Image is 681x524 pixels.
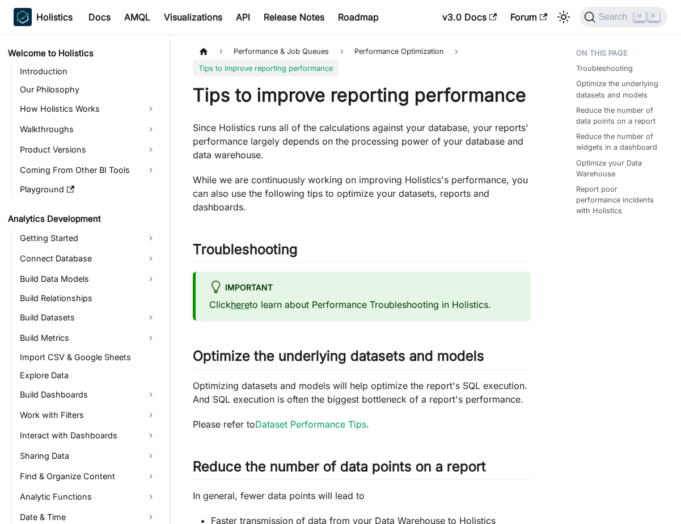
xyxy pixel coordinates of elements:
[193,489,531,502] p: In general, fewer data points will lead to
[16,329,160,347] a: Build Metrics
[82,8,117,26] a: Docs
[580,7,667,27] button: Search (Command+K)
[16,82,160,98] a: Our Philosophy
[634,11,645,22] kbd: ⌘
[354,47,444,56] span: Performance Optimization
[16,349,160,365] a: Import CSV & Google Sheets
[576,105,663,126] a: Reduce the number of data points on a report
[576,78,663,100] a: Optimize the underlying datasets and models
[209,298,517,311] p: Click to learn about Performance Troubleshooting in Holistics.
[16,64,160,79] a: Introduction
[16,386,160,404] a: Build Dashboards
[576,158,663,179] a: Optimize your Data Warehouse
[16,120,160,138] a: Walkthroughs
[193,43,531,77] nav: Breadcrumbs
[157,8,229,26] a: Visualizations
[16,309,160,327] a: Build Datasets
[16,467,160,485] a: Find & Organize Content
[36,10,73,24] b: Holistics
[555,8,573,26] button: Switch between dark and light mode (currently light mode)
[257,8,331,26] a: Release Notes
[117,8,157,26] a: AMQL
[193,379,531,406] p: Optimizing datasets and models will help optimize the report's SQL execution. And SQL execution i...
[193,173,531,214] p: While we are continuously working on improving Holistics's performance, you can also use the foll...
[576,131,663,153] a: Reduce the number of widgets in a dashboard
[16,426,160,445] a: Interact with Dashboards
[16,229,160,247] a: Getting Started
[16,181,160,197] a: Playground
[193,417,531,431] p: Please refer to .
[16,161,160,179] a: Coming From Other BI Tools
[16,250,160,268] a: Connect Database
[16,141,160,159] a: Product Versions
[576,184,663,217] a: Report poor performance incidents with Holistics
[595,12,635,22] span: Search
[231,299,249,310] a: here
[16,367,160,383] a: Explore Data
[193,241,531,263] h2: Troubleshooting
[435,8,504,26] a: v3.0 Docs
[193,43,214,60] a: Home page
[14,8,32,26] img: Holistics
[228,43,335,60] span: Performance & Job Queues
[331,8,386,26] a: Roadmap
[504,8,554,26] a: Forum
[193,458,531,480] h2: Reduce the number of data points on a report
[16,406,160,424] a: Work with Filters
[648,11,659,22] kbd: K
[16,100,160,118] a: How Holistics Works
[209,281,517,295] div: Important
[5,211,160,227] a: Analytics Development
[193,84,531,107] h1: Tips to improve reporting performance
[193,60,339,76] span: Tips to improve reporting performance
[349,43,450,60] a: Performance Optimization
[16,488,160,506] a: Analytic Functions
[255,419,366,430] a: Dataset Performance Tips
[576,63,633,74] a: Troubleshooting
[16,447,160,465] a: Sharing Data
[14,8,73,26] a: HolisticsHolistics
[16,290,160,306] a: Build Relationships
[16,270,160,288] a: Build Data Models
[229,8,257,26] a: API
[193,121,531,162] p: Since Holistics runs all of the calculations against your database, your reports' performance lar...
[193,348,531,369] h2: Optimize the underlying datasets and models
[5,45,160,61] a: Welcome to Holistics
